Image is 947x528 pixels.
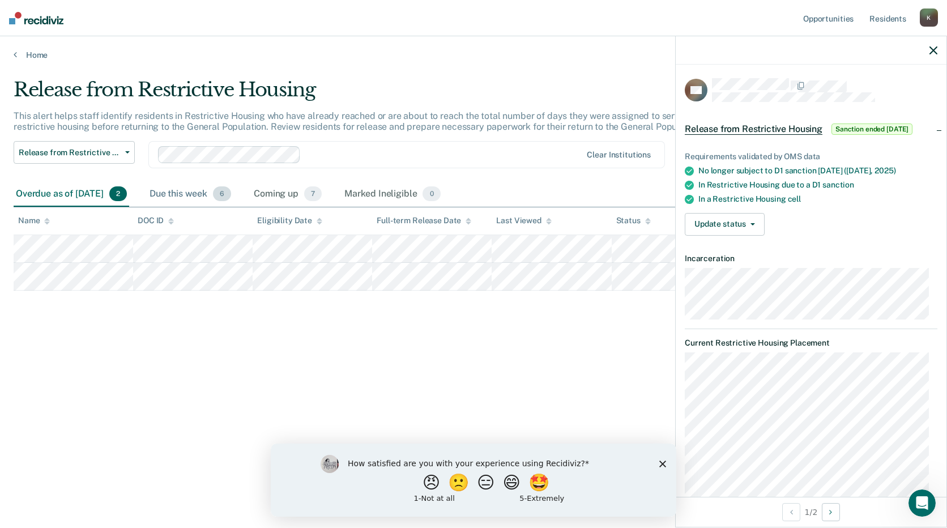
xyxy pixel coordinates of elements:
[587,150,651,160] div: Clear institutions
[147,182,233,207] div: Due this week
[698,180,937,190] div: In Restrictive Housing due to a D1
[251,182,324,207] div: Coming up
[822,180,854,189] span: sanction
[822,503,840,521] button: Next Opportunity
[875,166,895,175] span: 2025)
[676,111,946,147] div: Release from Restrictive HousingSanction ended [DATE]
[342,182,443,207] div: Marked Ineligible
[14,182,129,207] div: Overdue as of [DATE]
[685,152,937,161] div: Requirements validated by OMS data
[109,186,127,201] span: 2
[14,78,724,110] div: Release from Restrictive Housing
[698,194,937,204] div: In a Restrictive Housing
[788,194,801,203] span: cell
[496,216,551,225] div: Last Viewed
[920,8,938,27] div: K
[271,444,676,517] iframe: Survey by Kim from Recidiviz
[676,497,946,527] div: 1 / 2
[304,186,322,201] span: 7
[19,148,121,157] span: Release from Restrictive Housing
[213,186,231,201] span: 6
[14,110,702,132] p: This alert helps staff identify residents in Restrictive Housing who have already reached or are ...
[18,216,50,225] div: Name
[685,254,937,263] dt: Incarceration
[685,213,765,236] button: Update status
[782,503,800,521] button: Previous Opportunity
[377,216,471,225] div: Full-term Release Date
[9,12,63,24] img: Recidiviz
[616,216,651,225] div: Status
[423,186,440,201] span: 0
[908,489,936,517] iframe: Intercom live chat
[698,166,937,176] div: No longer subject to D1 sanction [DATE] ([DATE],
[138,216,174,225] div: DOC ID
[831,124,912,135] span: Sanction ended [DATE]
[685,124,822,135] span: Release from Restrictive Housing
[257,216,322,225] div: Eligibility Date
[685,338,937,348] dt: Current Restrictive Housing Placement
[14,50,933,60] a: Home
